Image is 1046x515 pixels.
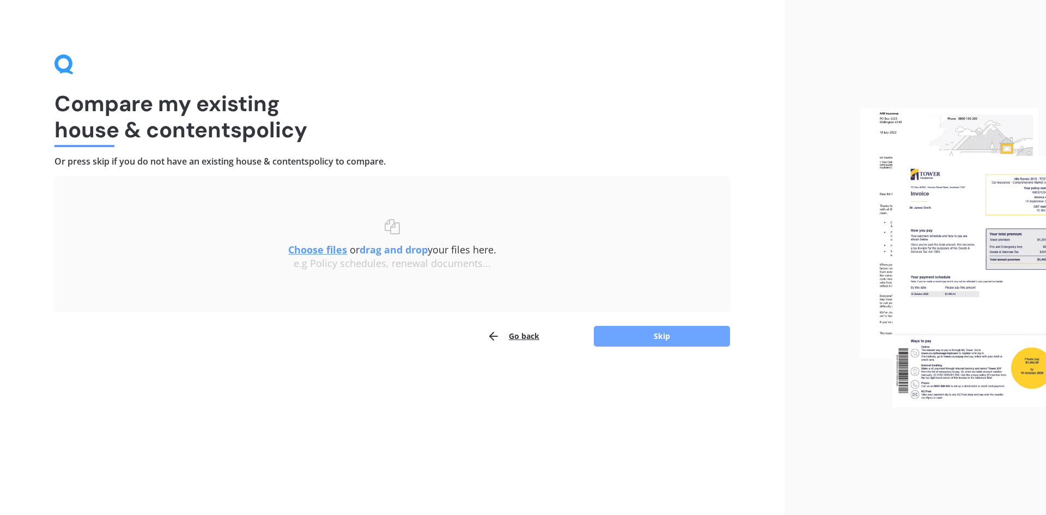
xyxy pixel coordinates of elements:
button: Skip [594,326,730,347]
h4: Or press skip if you do not have an existing house & contents policy to compare. [54,156,730,167]
span: or your files here. [288,243,496,256]
div: e.g Policy schedules, renewal documents... [76,258,708,270]
b: drag and drop [360,243,428,256]
button: Go back [487,325,539,347]
img: files.webp [860,108,1046,408]
u: Choose files [288,243,347,256]
h1: Compare my existing house & contents policy [54,90,730,143]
